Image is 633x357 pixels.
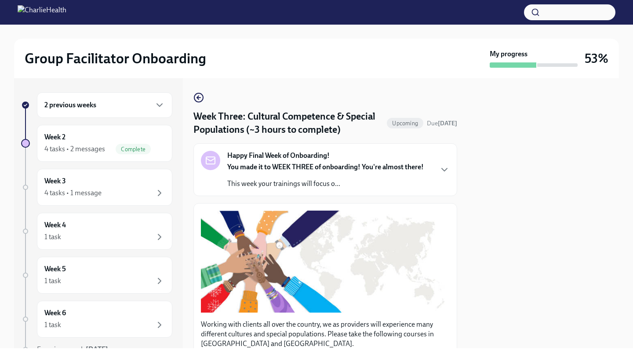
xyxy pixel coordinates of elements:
[21,301,172,338] a: Week 61 task
[18,5,66,19] img: CharlieHealth
[86,345,108,353] strong: [DATE]
[44,100,96,110] h6: 2 previous weeks
[44,220,66,230] h6: Week 4
[116,146,151,153] span: Complete
[201,320,450,349] p: Working with clients all over the country, we as providers will experience many different culture...
[201,211,450,313] button: Zoom image
[227,163,424,171] strong: You made it to WEEK THREE of onboarding! You're almost there!
[44,232,61,242] div: 1 task
[44,144,105,154] div: 4 tasks • 2 messages
[427,120,457,127] span: Due
[227,179,424,189] p: This week your trainings will focus o...
[227,151,330,160] strong: Happy Final Week of Onboarding!
[438,120,457,127] strong: [DATE]
[37,345,108,353] span: Experience ends
[44,264,66,274] h6: Week 5
[37,92,172,118] div: 2 previous weeks
[44,176,66,186] h6: Week 3
[21,257,172,294] a: Week 51 task
[21,125,172,162] a: Week 24 tasks • 2 messagesComplete
[193,110,383,136] h4: Week Three: Cultural Competence & Special Populations (~3 hours to complete)
[387,120,423,127] span: Upcoming
[21,213,172,250] a: Week 41 task
[44,188,102,198] div: 4 tasks • 1 message
[25,50,206,67] h2: Group Facilitator Onboarding
[44,320,61,330] div: 1 task
[44,276,61,286] div: 1 task
[490,49,527,59] strong: My progress
[21,169,172,206] a: Week 34 tasks • 1 message
[44,308,66,318] h6: Week 6
[44,132,65,142] h6: Week 2
[585,51,608,66] h3: 53%
[427,119,457,127] span: September 23rd, 2025 10:00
